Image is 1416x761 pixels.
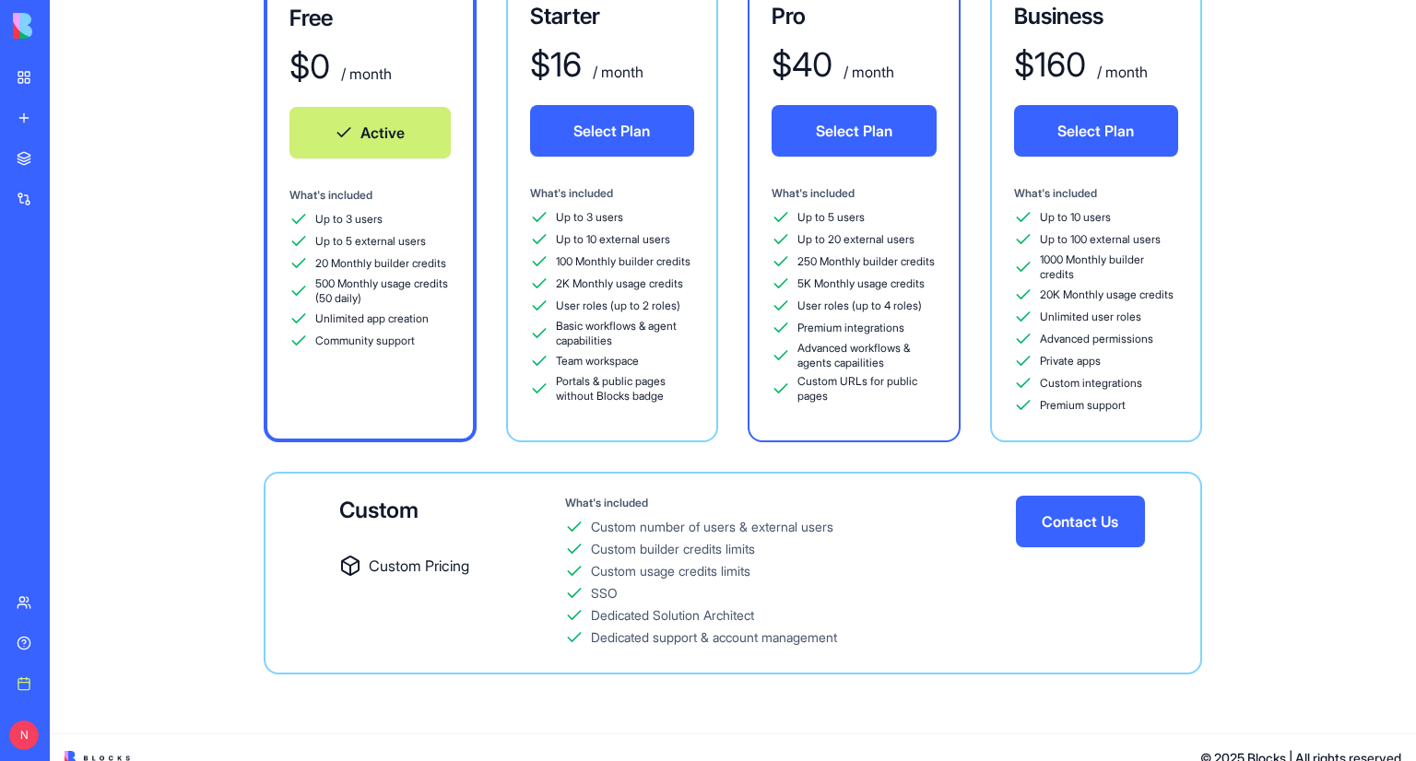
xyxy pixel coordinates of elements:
[840,61,894,83] div: / month
[772,2,937,31] h3: Pro
[315,212,383,227] span: Up to 3 users
[556,210,623,225] span: Up to 3 users
[1016,496,1145,547] button: Contact Us
[556,232,670,247] span: Up to 10 external users
[530,2,695,31] h3: Starter
[589,61,643,83] div: / month
[797,254,935,269] span: 250 Monthly builder credits
[315,234,426,249] span: Up to 5 external users
[797,374,937,404] span: Custom URLs for public pages
[369,555,469,577] span: Custom Pricing
[315,334,415,348] span: Community support
[530,186,695,201] div: What's included
[797,321,904,335] span: Premium integrations
[1014,186,1179,201] div: What's included
[1093,61,1148,83] div: / month
[315,276,451,306] span: 500 Monthly usage credits (50 daily)
[556,276,683,291] span: 2K Monthly usage credits
[289,107,451,158] button: Active
[1014,105,1179,157] button: Select Plan
[591,540,755,558] div: Custom builder credits limits
[339,496,565,525] div: Custom
[591,606,754,625] div: Dedicated Solution Architect
[1040,232,1161,247] span: Up to 100 external users
[591,518,833,536] div: Custom number of users & external users
[1040,332,1153,346] span: Advanced permissions
[556,299,680,313] span: User roles (up to 2 roles)
[1040,376,1142,391] span: Custom integrations
[1040,310,1141,324] span: Unlimited user roles
[289,188,451,203] div: What's included
[556,254,690,269] span: 100 Monthly builder credits
[772,46,832,83] div: $ 40
[772,105,937,157] button: Select Plan
[13,13,127,39] img: logo
[9,720,39,750] span: N
[797,276,925,291] span: 5K Monthly usage credits
[1040,287,1174,302] span: 20K Monthly usage credits
[556,354,639,369] span: Team workspace
[591,562,750,580] div: Custom usage credits limits
[556,319,695,348] span: Basic workflows & agent capabilities
[337,63,392,85] div: / month
[289,4,451,33] h3: Free
[772,186,937,201] div: What's included
[1040,398,1126,413] span: Premium support
[315,256,446,271] span: 20 Monthly builder credits
[797,232,914,247] span: Up to 20 external users
[315,311,429,326] span: Unlimited app creation
[591,628,837,647] div: Dedicated support & account management
[797,299,922,313] span: User roles (up to 4 roles)
[565,496,1016,510] div: What's included
[530,46,582,83] div: $ 16
[1014,2,1179,31] h3: Business
[797,210,865,225] span: Up to 5 users
[1040,354,1101,369] span: Private apps
[1014,46,1086,83] div: $ 160
[1040,210,1111,225] span: Up to 10 users
[591,584,618,603] div: SSO
[530,105,695,157] button: Select Plan
[289,48,330,85] div: $ 0
[556,374,695,404] span: Portals & public pages without Blocks badge
[1040,252,1179,282] span: 1000 Monthly builder credits
[797,341,937,370] span: Advanced workflows & agents capailities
